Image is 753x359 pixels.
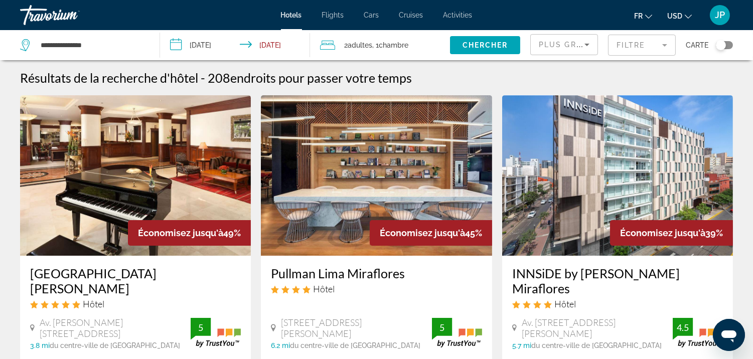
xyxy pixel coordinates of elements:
[138,228,223,238] span: Économisez jusqu'à
[634,9,652,23] button: Change language
[364,11,379,19] a: Cars
[271,266,482,281] a: Pullman Lima Miraflores
[512,341,531,349] span: 5.7 mi
[191,321,211,333] div: 5
[512,266,723,296] a: INNSiDE by [PERSON_NAME] Miraflores
[50,341,180,349] span: du centre-ville de [GEOGRAPHIC_DATA]
[463,41,508,49] span: Chercher
[713,319,745,351] iframe: Bouton de lancement de la fenêtre de messagerie
[554,298,576,309] span: Hôtel
[160,30,310,60] button: Check-in date: Sep 22, 2025 Check-out date: Sep 26, 2025
[715,10,725,20] span: JP
[230,70,412,85] span: endroits pour passer votre temps
[201,70,205,85] span: -
[667,9,692,23] button: Change currency
[673,318,723,347] img: trustyou-badge.svg
[191,318,241,347] img: trustyou-badge.svg
[261,95,492,256] img: Hotel image
[667,12,682,20] span: USD
[30,341,50,349] span: 3.8 mi
[271,283,482,294] div: 4 star Hotel
[322,11,344,19] a: Flights
[83,298,104,309] span: Hôtel
[512,298,723,309] div: 4 star Hotel
[40,317,191,339] span: Av. [PERSON_NAME][STREET_ADDRESS]
[30,298,241,309] div: 5 star Hotel
[290,341,420,349] span: du centre-ville de [GEOGRAPHIC_DATA]
[380,228,465,238] span: Économisez jusqu'à
[673,321,693,333] div: 4.5
[271,341,290,349] span: 6.2 mi
[399,11,423,19] a: Cruises
[208,70,412,85] h2: 208
[531,341,662,349] span: du centre-ville de [GEOGRAPHIC_DATA]
[20,70,198,85] h1: Résultats de la recherche d'hôtel
[20,2,120,28] a: Travorium
[443,11,473,19] a: Activities
[707,5,733,26] button: User Menu
[608,34,676,56] button: Filter
[379,41,408,49] span: Chambre
[313,283,335,294] span: Hôtel
[522,317,673,339] span: Av. [STREET_ADDRESS][PERSON_NAME]
[370,220,492,246] div: 45%
[450,36,520,54] button: Chercher
[502,95,733,256] img: Hotel image
[539,39,589,51] mat-select: Sort by
[281,11,302,19] a: Hotels
[281,317,431,339] span: [STREET_ADDRESS][PERSON_NAME]
[620,228,705,238] span: Économisez jusqu'à
[372,38,408,52] span: , 1
[708,41,733,50] button: Toggle map
[20,95,251,256] img: Hotel image
[432,321,452,333] div: 5
[432,318,482,347] img: trustyou-badge.svg
[610,220,733,246] div: 39%
[539,41,659,49] span: Plus grandes économies
[310,30,450,60] button: Travelers: 2 adults, 0 children
[344,38,372,52] span: 2
[128,220,251,246] div: 49%
[634,12,643,20] span: fr
[686,38,708,52] span: Carte
[30,266,241,296] a: [GEOGRAPHIC_DATA][PERSON_NAME]
[348,41,372,49] span: Adultes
